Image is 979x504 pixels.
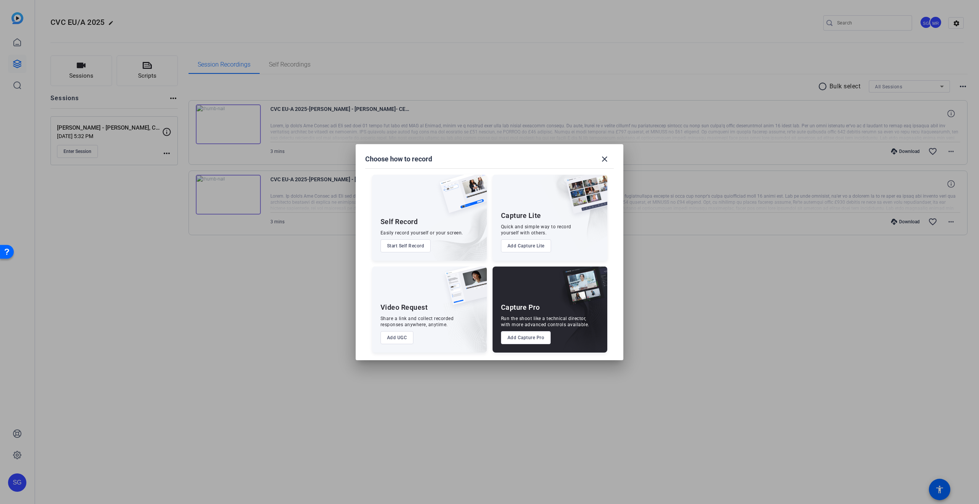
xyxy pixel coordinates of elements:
[501,211,541,220] div: Capture Lite
[501,303,540,312] div: Capture Pro
[501,315,589,328] div: Run the shoot like a technical director, with more advanced controls available.
[381,315,454,328] div: Share a link and collect recorded responses anywhere, anytime.
[420,191,487,261] img: embarkstudio-self-record.png
[501,239,551,252] button: Add Capture Lite
[501,331,551,344] button: Add Capture Pro
[381,303,428,312] div: Video Request
[551,276,607,353] img: embarkstudio-capture-pro.png
[381,230,463,236] div: Easily record yourself or your screen.
[381,331,414,344] button: Add UGC
[365,154,432,164] h1: Choose how to record
[381,239,431,252] button: Start Self Record
[600,154,609,164] mat-icon: close
[434,175,487,221] img: self-record.png
[381,217,418,226] div: Self Record
[560,175,607,221] img: capture-lite.png
[539,175,607,251] img: embarkstudio-capture-lite.png
[501,224,571,236] div: Quick and simple way to record yourself with others.
[442,290,487,353] img: embarkstudio-ugc-content.png
[557,267,607,313] img: capture-pro.png
[439,267,487,313] img: ugc-content.png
